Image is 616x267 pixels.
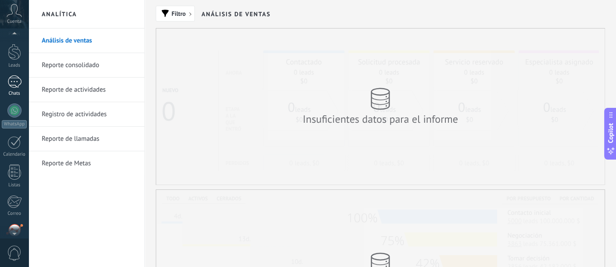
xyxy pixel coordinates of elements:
[2,63,27,68] div: Leads
[42,28,136,53] a: Análisis de ventas
[42,102,136,127] a: Registro de actividades
[172,11,186,17] span: Filtro
[2,152,27,157] div: Calendario
[7,19,21,25] span: Cuenta
[42,127,136,151] a: Reporte de llamadas
[29,127,144,151] li: Reporte de llamadas
[29,28,144,53] li: Análisis de ventas
[301,112,459,126] div: Insuficientes datos para el informe
[42,78,136,102] a: Reporte de actividades
[42,151,136,176] a: Reporte de Metas
[2,211,27,217] div: Correo
[29,151,144,175] li: Reporte de Metas
[606,123,615,143] span: Copilot
[42,53,136,78] a: Reporte consolidado
[2,182,27,188] div: Listas
[2,120,27,128] div: WhatsApp
[29,53,144,78] li: Reporte consolidado
[29,78,144,102] li: Reporte de actividades
[2,91,27,96] div: Chats
[156,6,195,21] button: Filtro
[29,102,144,127] li: Registro de actividades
